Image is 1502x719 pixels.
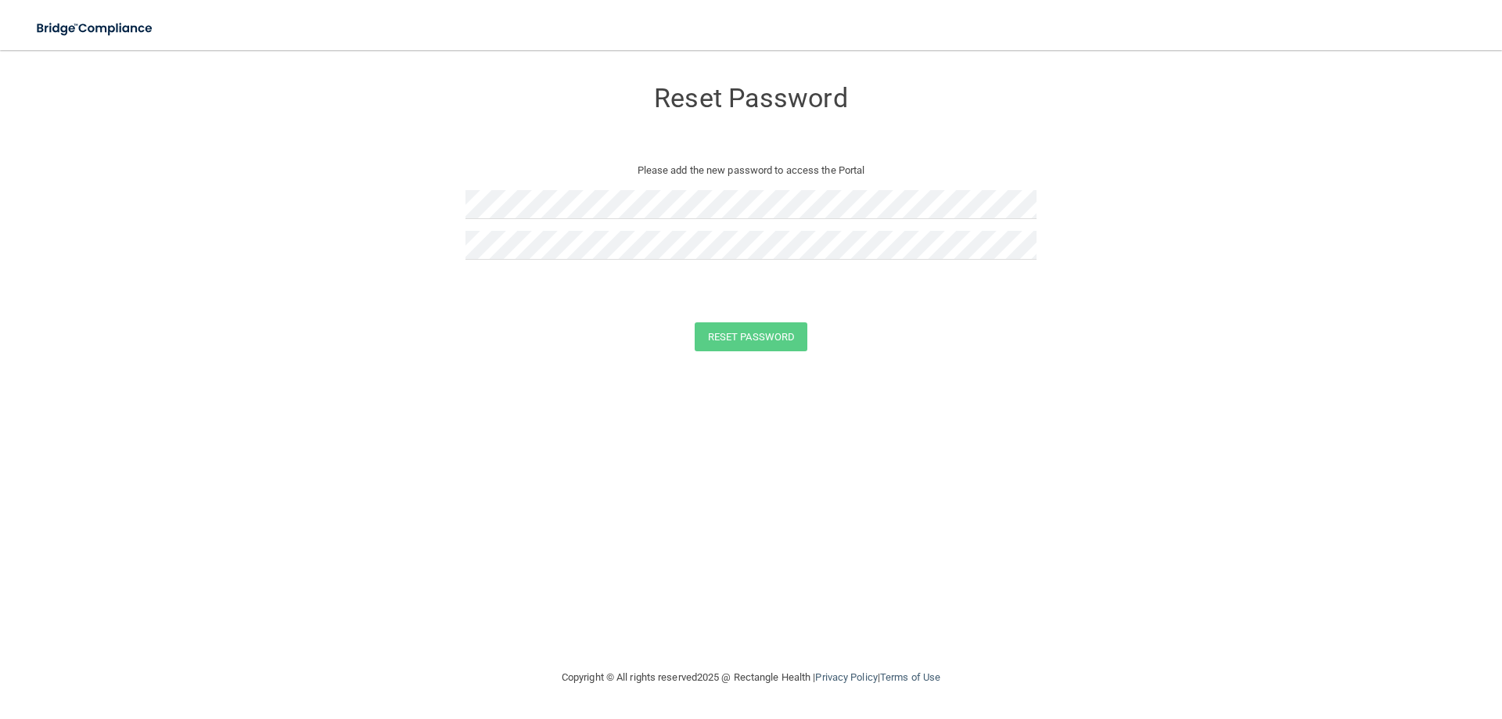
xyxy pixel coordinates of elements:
a: Privacy Policy [815,671,877,683]
button: Reset Password [695,322,807,351]
a: Terms of Use [880,671,940,683]
img: bridge_compliance_login_screen.278c3ca4.svg [23,13,167,45]
p: Please add the new password to access the Portal [477,161,1025,180]
div: Copyright © All rights reserved 2025 @ Rectangle Health | | [465,652,1037,703]
h3: Reset Password [465,84,1037,113]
